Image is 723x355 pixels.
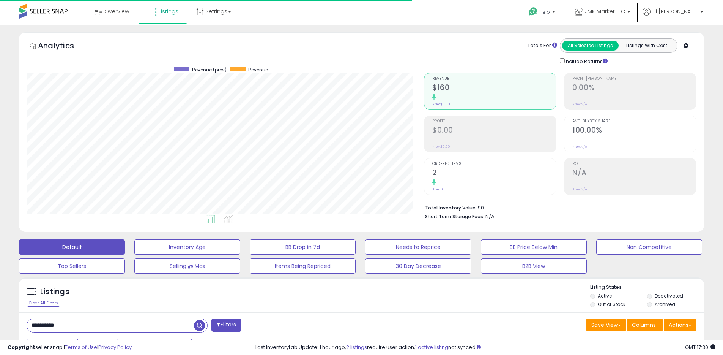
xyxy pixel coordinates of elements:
span: Profit [432,119,556,124]
b: Total Inventory Value: [425,204,477,211]
h5: Listings [40,287,69,297]
small: Prev: N/A [572,187,587,192]
small: Prev: 0 [432,187,443,192]
label: Out of Stock [598,301,625,307]
button: BB Price Below Min [481,239,587,255]
button: Default [19,239,125,255]
span: Avg. Buybox Share [572,119,696,124]
span: Columns [632,321,656,329]
button: Actions [664,319,696,331]
span: Help [540,9,550,15]
button: Listings With Cost [618,41,675,51]
button: Selling @ Max [134,258,240,274]
label: Deactivated [655,293,683,299]
h2: 0.00% [572,83,696,94]
span: 2025-08-13 17:30 GMT [685,344,715,351]
strong: Copyright [8,344,35,351]
span: N/A [485,213,495,220]
small: Prev: N/A [572,102,587,106]
div: Clear All Filters [27,300,60,307]
button: B2B View [481,258,587,274]
span: Hi [PERSON_NAME] [652,8,698,15]
button: Columns [627,319,663,331]
li: $0 [425,203,691,212]
button: Items Being Repriced [250,258,356,274]
a: Privacy Policy [98,344,132,351]
div: Include Returns [554,57,617,65]
label: Archived [655,301,675,307]
button: Non Competitive [596,239,702,255]
p: Listing States: [590,284,704,291]
h2: 100.00% [572,126,696,136]
h2: $0.00 [432,126,556,136]
span: Revenue [432,77,556,81]
button: Last 7 Days [27,339,78,352]
a: 1 active listing [415,344,448,351]
span: Profit [PERSON_NAME] [572,77,696,81]
b: Short Term Storage Fees: [425,213,484,220]
button: [DATE]-29 - Aug-04 [117,339,192,352]
div: Last InventoryLab Update: 1 hour ago, require user action, not synced. [255,344,715,351]
button: Top Sellers [19,258,125,274]
span: Revenue (prev) [192,67,227,73]
button: BB Drop in 7d [250,239,356,255]
a: 2 listings [346,344,367,351]
span: Revenue [248,67,268,73]
small: Prev: N/A [572,144,587,149]
span: Overview [104,8,129,15]
div: seller snap | | [8,344,132,351]
h2: N/A [572,168,696,179]
span: Ordered Items [432,162,556,166]
button: Needs to Reprice [365,239,471,255]
span: JMK Market LLC [585,8,625,15]
span: ROI [572,162,696,166]
small: Prev: $0.00 [432,102,450,106]
div: Totals For [528,42,557,49]
button: Save View [586,319,626,331]
h2: 2 [432,168,556,179]
a: Hi [PERSON_NAME] [643,8,703,25]
button: Filters [211,319,241,332]
h5: Analytics [38,40,89,53]
button: Inventory Age [134,239,240,255]
h2: $160 [432,83,556,94]
small: Prev: $0.00 [432,144,450,149]
span: Listings [159,8,178,15]
a: Terms of Use [65,344,97,351]
label: Active [598,293,612,299]
a: Help [523,1,563,25]
i: Get Help [528,7,538,16]
button: 30 Day Decrease [365,258,471,274]
button: All Selected Listings [562,41,619,51]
